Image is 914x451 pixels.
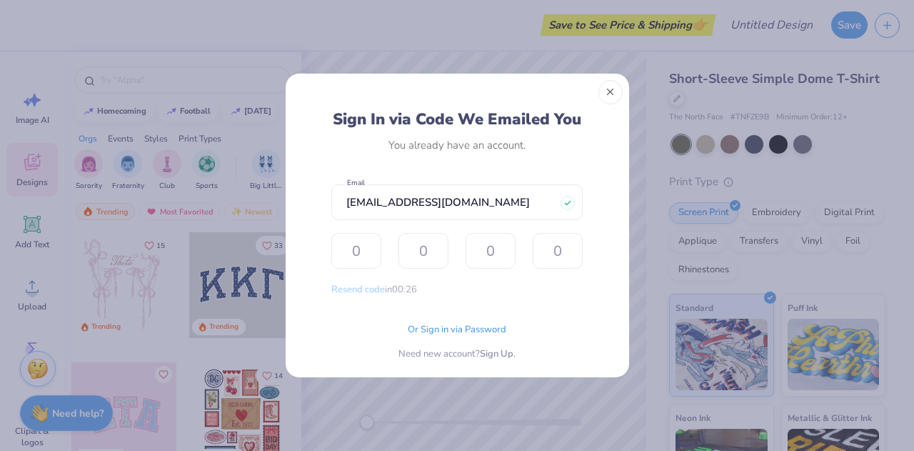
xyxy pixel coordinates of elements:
[398,347,516,362] div: Need new account?
[480,347,516,362] span: Sign Up.
[333,109,581,129] div: Sign In via Code We Emailed You
[598,80,623,104] button: Close
[331,233,381,269] input: 0
[398,233,448,269] input: 0
[331,282,385,298] button: Resend code
[408,323,506,337] span: Or Sign in via Password
[466,233,516,269] input: 0
[331,282,417,298] div: in 00:26
[533,233,583,269] input: 0
[388,138,526,152] div: You already have an account.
